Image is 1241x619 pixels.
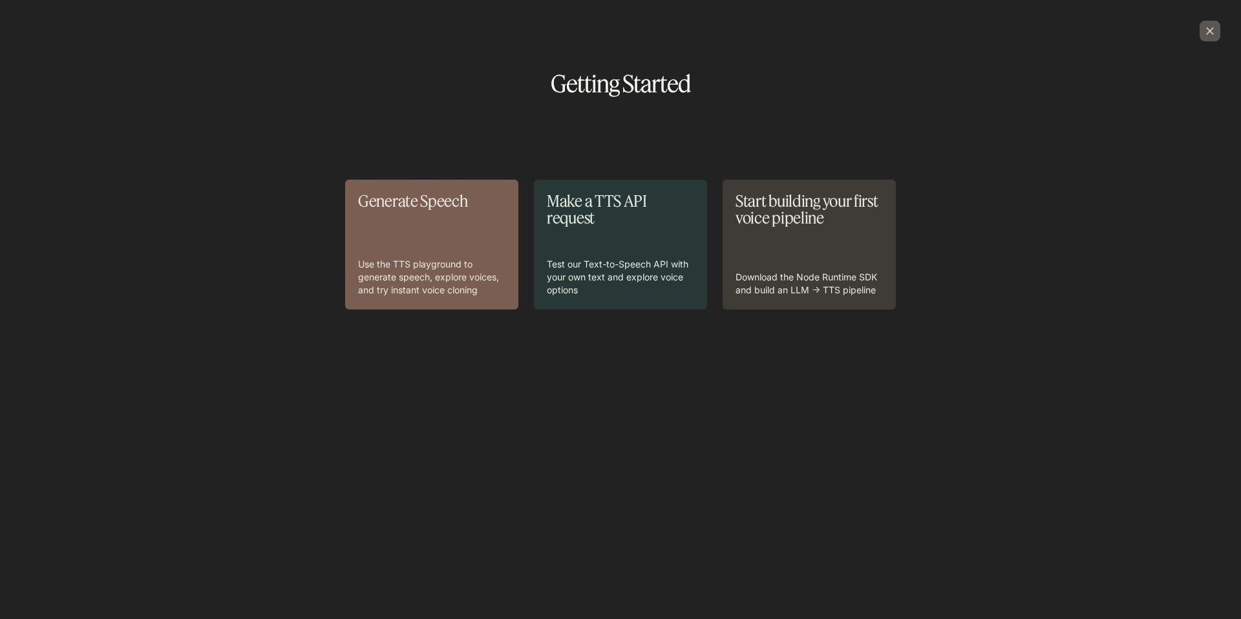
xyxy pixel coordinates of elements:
[358,193,505,209] p: Generate Speech
[547,258,694,297] p: Test our Text-to-Speech API with your own text and explore voice options
[358,258,505,297] p: Use the TTS playground to generate speech, explore voices, and try instant voice cloning
[534,180,707,309] a: Make a TTS API requestTest our Text-to-Speech API with your own text and explore voice options
[547,193,694,227] p: Make a TTS API request
[723,180,896,309] a: Start building your first voice pipelineDownload the Node Runtime SDK and build an LLM → TTS pipe...
[345,180,518,309] a: Generate SpeechUse the TTS playground to generate speech, explore voices, and try instant voice c...
[21,72,1220,96] h1: Getting Started
[736,271,883,297] p: Download the Node Runtime SDK and build an LLM → TTS pipeline
[736,193,883,227] p: Start building your first voice pipeline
